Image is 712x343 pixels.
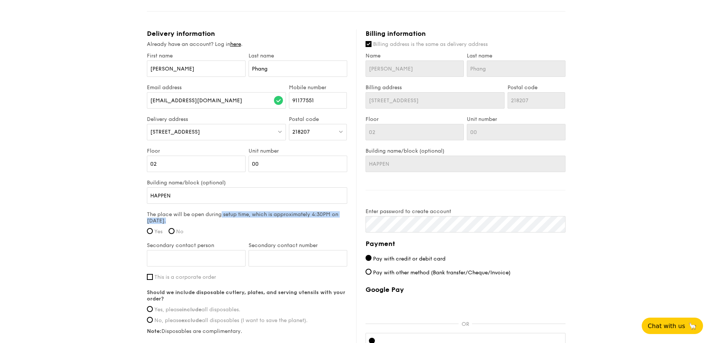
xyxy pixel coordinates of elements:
[289,116,347,122] label: Postal code
[249,148,347,154] label: Unit number
[366,208,565,215] label: Enter password to create account
[154,228,163,235] span: Yes
[373,269,511,276] span: Pay with other method (Bank transfer/Cheque/Invoice)
[147,328,161,334] strong: Note:
[249,242,347,249] label: Secondary contact number
[274,96,283,105] img: icon-success.f839ccf9.svg
[508,84,565,91] label: Postal code
[182,306,201,313] strong: include
[154,317,308,324] span: No, please all disposables (I want to save the planet).
[147,306,153,312] input: Yes, pleaseincludeall disposables.
[366,255,372,261] input: Pay with credit or debit card
[366,29,426,38] span: Billing information
[169,228,175,234] input: No
[373,41,488,47] span: Billing address is the same as delivery address
[147,242,246,249] label: Secondary contact person
[292,129,310,135] span: 218207
[289,84,347,91] label: Mobile number
[366,41,372,47] input: Billing address is the same as delivery address
[366,269,372,275] input: Pay with other method (Bank transfer/Cheque/Invoice)
[648,322,685,330] span: Chat with us
[154,306,240,313] span: Yes, please all disposables.
[642,318,703,334] button: Chat with us🦙
[147,328,347,334] label: Disposables are complimentary.
[338,129,343,134] img: icon-dropdown.fa26e9f9.svg
[366,286,565,294] label: Google Pay
[147,148,246,154] label: Floor
[230,41,241,47] a: here
[176,228,184,235] span: No
[150,129,200,135] span: [STREET_ADDRESS]
[459,321,472,327] p: OR
[147,53,246,59] label: First name
[154,274,216,280] span: This is a corporate order
[366,238,565,249] h4: Payment
[147,84,286,91] label: Email address
[366,53,464,59] label: Name
[147,228,153,234] input: Yes
[249,53,347,59] label: Last name
[366,84,505,91] label: Billing address
[147,29,215,38] span: Delivery information
[147,289,345,302] strong: Should we include disposable cutlery, plates, and serving utensils with your order?
[373,256,446,262] span: Pay with credit or debit card
[366,148,565,154] label: Building name/block (optional)
[366,116,464,122] label: Floor
[147,116,286,122] label: Delivery address
[147,317,153,323] input: No, pleaseexcludeall disposables (I want to save the planet).
[181,317,202,324] strong: exclude
[467,53,565,59] label: Last name
[277,129,283,134] img: icon-dropdown.fa26e9f9.svg
[147,211,347,224] label: The place will be open during setup time, which is approximately 4:30PM on [DATE].
[366,298,565,315] iframe: Secure payment button frame
[147,41,347,48] div: Already have an account? Log in .
[147,180,347,186] label: Building name/block (optional)
[147,274,153,280] input: This is a corporate order
[467,116,565,122] label: Unit number
[688,322,697,330] span: 🦙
